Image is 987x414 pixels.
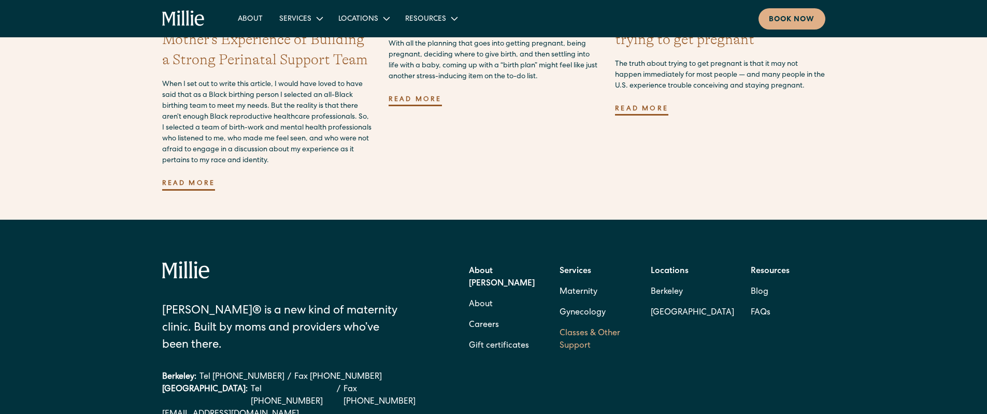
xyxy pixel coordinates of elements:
[615,100,668,120] a: Read more
[330,10,397,27] div: Locations
[651,282,734,303] a: Berkeley
[560,303,606,323] a: Gynecology
[405,14,446,25] div: Resources
[615,59,825,92] div: The truth about trying to get pregnant is that it may not happen immediately for most people — an...
[560,323,634,356] a: Classes & Other Support
[389,91,442,110] a: Read more
[389,95,442,106] div: Read more
[230,10,271,27] a: About
[751,282,768,303] a: Blog
[615,104,668,116] div: Read more
[251,383,334,408] a: Tel [PHONE_NUMBER]
[162,179,216,190] div: Read more
[344,383,429,408] a: Fax [PHONE_NUMBER]
[162,383,248,408] div: [GEOGRAPHIC_DATA]:
[397,10,465,27] div: Resources
[162,79,372,166] div: When I set out to write this article, I would have loved to have said that as a Black birthing pe...
[751,303,770,323] a: FAQs
[651,303,734,323] a: [GEOGRAPHIC_DATA]
[162,303,406,354] div: [PERSON_NAME]® is a new kind of maternity clinic. Built by moms and providers who’ve been there.
[288,371,291,383] div: /
[759,8,825,30] a: Book now
[651,267,689,276] strong: Locations
[769,15,815,25] div: Book now
[389,39,598,82] div: With all the planning that goes into getting pregnant, being pregnant, deciding where to give bir...
[294,371,382,383] a: Fax [PHONE_NUMBER]
[162,175,216,194] a: Read more
[751,267,790,276] strong: Resources
[338,14,378,25] div: Locations
[199,371,284,383] a: Tel [PHONE_NUMBER]
[560,282,597,303] a: Maternity
[560,267,591,276] strong: Services
[162,10,205,27] a: home
[469,267,535,288] strong: About [PERSON_NAME]
[271,10,330,27] div: Services
[162,371,196,383] div: Berkeley:
[469,336,529,356] a: Gift certificates
[469,294,493,315] a: About
[279,14,311,25] div: Services
[337,383,340,408] div: /
[469,315,499,336] a: Careers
